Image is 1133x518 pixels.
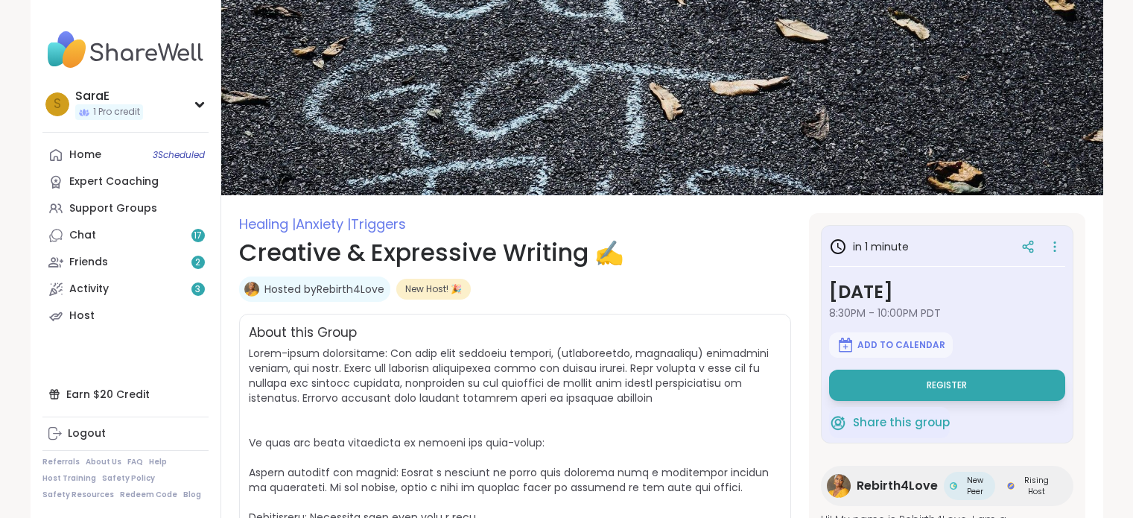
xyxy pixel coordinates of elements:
[249,323,357,343] h2: About this Group
[239,215,296,233] span: Healing |
[69,309,95,323] div: Host
[42,303,209,329] a: Host
[42,420,209,447] a: Logout
[42,381,209,408] div: Earn $20 Credit
[927,379,967,391] span: Register
[42,473,96,484] a: Host Training
[69,228,96,243] div: Chat
[69,255,108,270] div: Friends
[829,414,847,432] img: ShareWell Logomark
[195,256,200,269] span: 2
[244,282,259,297] img: Rebirth4Love
[960,475,990,497] span: New Peer
[296,215,351,233] span: Anxiety |
[829,306,1065,320] span: 8:30PM - 10:00PM PDT
[821,466,1073,506] a: Rebirth4LoveRebirth4LoveNew PeerNew PeerRising HostRising Host
[42,490,114,500] a: Safety Resources
[42,222,209,249] a: Chat17
[86,457,121,467] a: About Us
[1018,475,1055,497] span: Rising Host
[829,332,953,358] button: Add to Calendar
[93,106,140,119] span: 1 Pro credit
[69,201,157,216] div: Support Groups
[42,276,209,303] a: Activity3
[396,279,471,300] div: New Host! 🎉
[42,142,209,168] a: Home3Scheduled
[1007,482,1015,490] img: Rising Host
[153,149,205,161] span: 3 Scheduled
[239,235,791,271] h1: Creative & Expressive Writing ✍️
[829,370,1065,401] button: Register
[857,339,945,351] span: Add to Calendar
[149,457,167,467] a: Help
[102,473,155,484] a: Safety Policy
[69,148,101,162] div: Home
[54,95,61,114] span: S
[42,195,209,222] a: Support Groups
[829,238,909,256] h3: in 1 minute
[69,282,109,297] div: Activity
[264,282,384,297] a: Hosted byRebirth4Love
[42,24,209,76] img: ShareWell Nav Logo
[837,336,854,354] img: ShareWell Logomark
[42,168,209,195] a: Expert Coaching
[351,215,406,233] span: Triggers
[42,457,80,467] a: Referrals
[857,477,938,495] span: Rebirth4Love
[75,88,143,104] div: SaraE
[183,490,201,500] a: Blog
[829,279,1065,306] h3: [DATE]
[69,174,159,189] div: Expert Coaching
[120,490,177,500] a: Redeem Code
[829,407,950,438] button: Share this group
[827,474,851,498] img: Rebirth4Love
[127,457,143,467] a: FAQ
[68,426,106,441] div: Logout
[950,482,957,490] img: New Peer
[42,249,209,276] a: Friends2
[195,283,200,296] span: 3
[194,230,202,242] span: 17
[853,414,950,432] span: Share this group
